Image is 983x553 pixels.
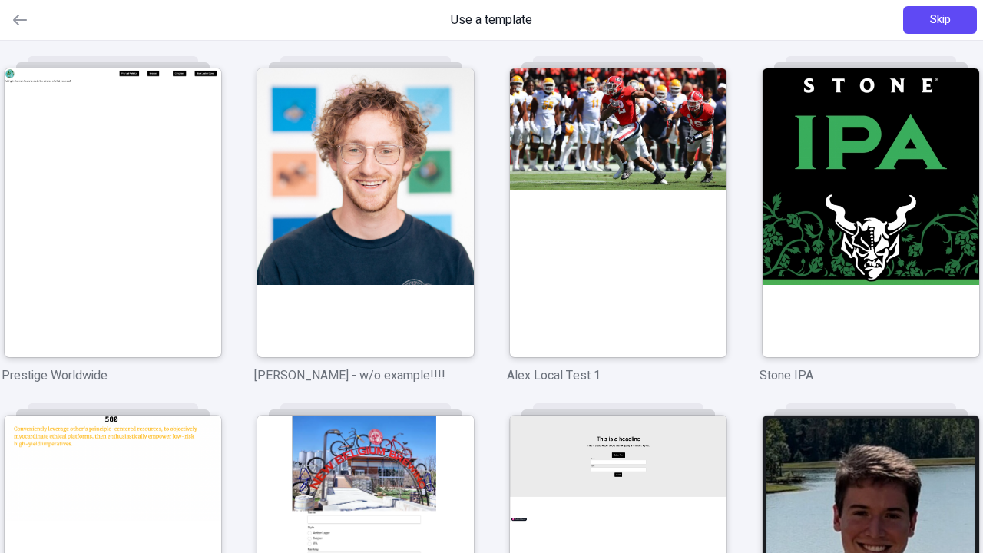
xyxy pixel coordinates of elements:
p: Stone IPA [760,366,981,385]
p: [PERSON_NAME] - w/o example!!!! [254,366,476,385]
p: Prestige Worldwide [2,366,223,385]
span: Use a template [451,11,532,29]
button: Skip [903,6,977,34]
p: Alex Local Test 1 [507,366,729,385]
span: Skip [930,12,951,28]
